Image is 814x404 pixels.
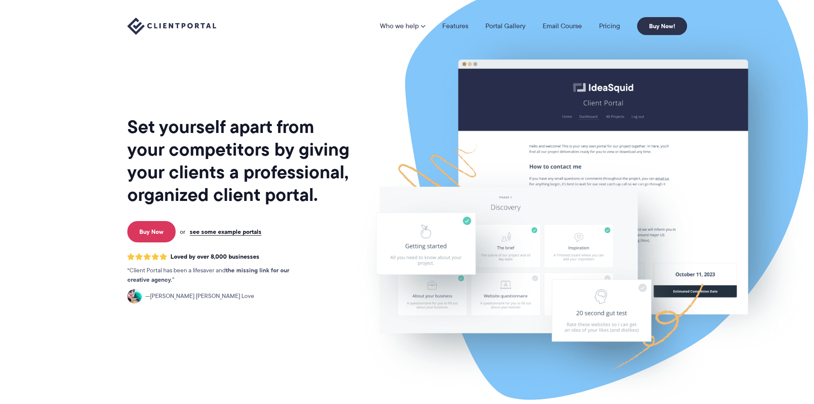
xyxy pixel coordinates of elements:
[485,23,526,29] a: Portal Gallery
[543,23,582,29] a: Email Course
[180,228,185,236] span: or
[127,221,176,242] a: Buy Now
[127,115,351,206] h1: Set yourself apart from your competitors by giving your clients a professional, organized client ...
[145,292,254,301] span: [PERSON_NAME] [PERSON_NAME] Love
[380,23,425,29] a: Who we help
[127,265,289,284] strong: the missing link for our creative agency
[190,228,262,236] a: see some example portals
[637,17,687,35] a: Buy Now!
[442,23,468,29] a: Features
[127,266,307,285] p: Client Portal has been a lifesaver and .
[599,23,620,29] a: Pricing
[170,253,259,260] span: Loved by over 8,000 businesses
